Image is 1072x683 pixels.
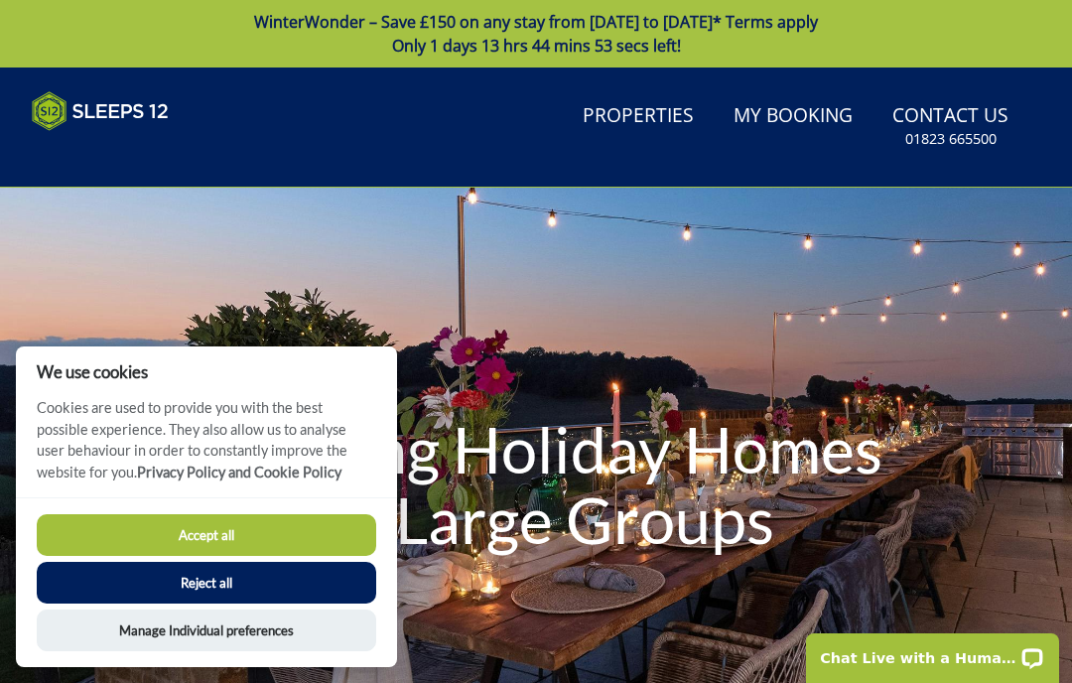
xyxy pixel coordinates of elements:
[392,35,681,57] span: Only 1 days 13 hrs 44 mins 53 secs left!
[137,464,341,480] a: Privacy Policy and Cookie Policy
[16,362,397,381] h2: We use cookies
[905,129,997,149] small: 01823 665500
[575,94,702,139] a: Properties
[32,91,169,131] img: Sleeps 12
[793,620,1072,683] iframe: LiveChat chat widget
[37,514,376,556] button: Accept all
[726,94,861,139] a: My Booking
[161,374,911,596] h1: Stunning Holiday Homes for Large Groups
[22,143,230,160] iframe: Customer reviews powered by Trustpilot
[16,397,397,497] p: Cookies are used to provide you with the best possible experience. They also allow us to analyse ...
[37,610,376,651] button: Manage Individual preferences
[884,94,1016,159] a: Contact Us01823 665500
[37,562,376,604] button: Reject all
